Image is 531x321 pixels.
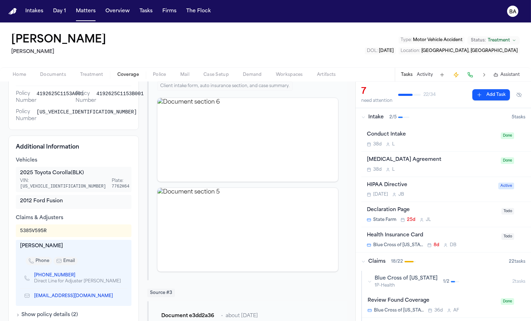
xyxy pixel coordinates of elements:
div: Claims & Adjusters [16,215,131,222]
div: 5385V595R [20,227,47,234]
div: Open task: Retainer Agreement [361,152,531,177]
span: Treatment [488,38,510,43]
div: Health Insurance Card [367,231,497,240]
button: Activity [417,72,433,78]
button: Show policy details (2) [16,312,78,319]
span: 8d [434,242,439,248]
div: 7 [361,86,393,97]
button: Make a Call [465,70,475,80]
span: Policy Number [16,109,37,123]
span: Active [498,183,514,189]
span: 36d [434,308,443,313]
span: 4192625C1153A001 [37,90,84,104]
div: Direct Line for Adjuster [PERSON_NAME] [34,279,121,284]
button: Add Task [437,70,447,80]
div: need attention [361,98,393,104]
span: 18 / 22 [391,259,403,264]
span: J B [399,192,404,197]
span: VIN: [20,178,106,189]
span: Blue Cross of [US_STATE] [373,242,423,248]
span: Motor Vehicle Accident [413,38,462,42]
button: Add Task [472,89,510,100]
div: 2025 Toyota Corolla (BLK) [20,170,127,177]
span: 22 / 34 [423,92,436,98]
span: email [63,258,75,264]
img: Finch Logo [8,8,17,15]
span: Done [501,132,514,139]
span: Done [501,157,514,164]
span: L [392,142,395,147]
span: State Farm [373,217,396,223]
span: Type : [401,38,412,42]
div: View document section 5 [157,188,338,272]
button: Edit Type: Motor Vehicle Accident [399,37,465,44]
button: Intakes [22,5,46,18]
button: Tasks [137,5,155,18]
div: Conduct Intake [367,131,497,139]
span: Assistant [500,72,520,78]
span: Treatment [80,72,103,78]
span: phone [35,258,49,264]
button: email [53,257,78,265]
span: Todo [501,208,514,215]
span: about [DATE] [226,313,258,320]
button: Create Immediate Task [451,70,461,80]
span: 1P-Health [375,283,438,288]
span: Todo [501,233,514,240]
span: L [392,167,395,172]
span: Workspaces [276,72,303,78]
span: 38d [373,142,382,147]
span: 5 task s [512,114,525,120]
div: [PERSON_NAME] [20,243,127,250]
button: Overview [103,5,132,18]
span: [US_VEHICLE_IDENTIFICATION_NUMBER] [37,109,137,123]
span: Documents [40,72,66,78]
span: 2 task s [512,279,525,284]
button: Intake2/55tasks [356,108,531,126]
div: Client intake form, auto insurance section, and case summary. [157,81,293,91]
button: Firms [160,5,179,18]
span: Claims [368,258,386,265]
div: View document section 6 [157,98,338,182]
button: Edit DOL: 2025-06-03 [365,47,396,54]
span: Intake [368,114,384,121]
span: Status: [471,38,486,43]
h4: Additional Information [16,143,131,151]
button: Day 1 [50,5,69,18]
span: • [221,313,223,320]
span: Demand [243,72,262,78]
button: Edit matter name [11,34,106,46]
span: Policy Number [16,90,37,104]
img: Document section 6 [157,98,338,182]
span: 38d [373,167,382,172]
button: Change status from Treatment [467,36,520,45]
span: Policy Number [76,90,96,104]
span: [GEOGRAPHIC_DATA], [GEOGRAPHIC_DATA] [421,49,518,53]
button: phone [26,257,52,265]
a: Home [8,8,17,15]
div: Open task: Conduct Intake [361,126,531,152]
span: 4192625C1153B001 [96,90,143,104]
span: Coverage [117,72,139,78]
span: Police [153,72,166,78]
span: Artifacts [317,72,336,78]
button: Tasks [401,72,413,78]
button: Edit Location: Austin, TX [399,47,520,54]
a: [PHONE_NUMBER] [34,273,75,278]
div: Open task: Health Insurance Card [361,227,531,252]
span: A F [453,308,459,313]
button: Matters [73,5,98,18]
button: The Flock [183,5,214,18]
div: 2012 Ford Fusion [20,198,127,205]
div: Declaration Page [367,206,497,214]
div: HIPAA Directive [367,181,494,189]
div: Open task: Declaration Page [361,202,531,227]
span: Blue Cross of [US_STATE] [374,308,424,313]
